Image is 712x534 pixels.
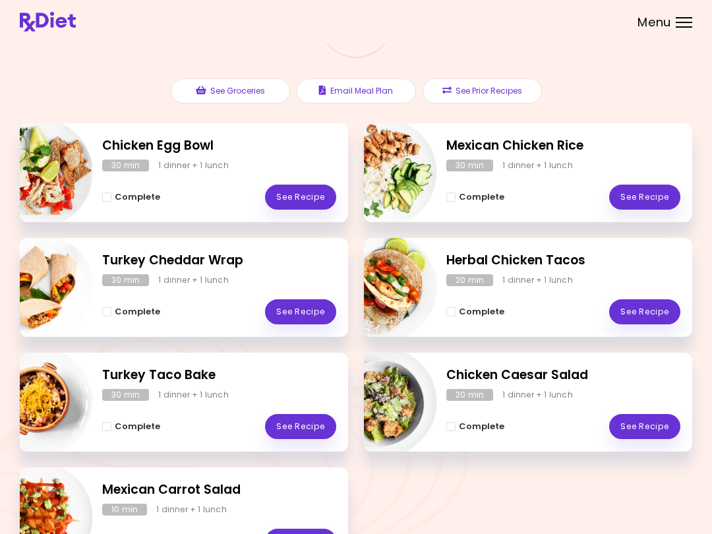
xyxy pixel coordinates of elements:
[102,366,336,385] h2: Turkey Taco Bake
[171,78,290,104] button: See Groceries
[115,307,160,317] span: Complete
[446,274,493,286] div: 20 min
[609,414,680,439] a: See Recipe - Chicken Caesar Salad
[609,185,680,210] a: See Recipe - Mexican Chicken Rice
[102,189,160,205] button: Complete - Chicken Egg Bowl
[638,16,671,28] span: Menu
[102,251,336,270] h2: Turkey Cheddar Wrap
[102,136,336,156] h2: Chicken Egg Bowl
[446,189,504,205] button: Complete - Mexican Chicken Rice
[265,414,336,439] a: See Recipe - Turkey Taco Bake
[102,160,149,171] div: 30 min
[102,274,149,286] div: 30 min
[102,481,336,500] h2: Mexican Carrot Salad
[115,192,160,202] span: Complete
[423,78,542,104] button: See Prior Recipes
[265,299,336,324] a: See Recipe - Turkey Cheddar Wrap
[297,78,416,104] button: Email Meal Plan
[446,160,493,171] div: 30 min
[102,419,160,434] button: Complete - Turkey Taco Bake
[459,421,504,432] span: Complete
[502,160,573,171] div: 1 dinner + 1 lunch
[502,389,573,401] div: 1 dinner + 1 lunch
[446,389,493,401] div: 20 min
[115,421,160,432] span: Complete
[328,118,437,227] img: Info - Mexican Chicken Rice
[446,251,680,270] h2: Herbal Chicken Tacos
[102,504,147,516] div: 10 min
[502,274,573,286] div: 1 dinner + 1 lunch
[156,504,227,516] div: 1 dinner + 1 lunch
[102,304,160,320] button: Complete - Turkey Cheddar Wrap
[459,307,504,317] span: Complete
[328,347,437,457] img: Info - Chicken Caesar Salad
[446,136,680,156] h2: Mexican Chicken Rice
[446,304,504,320] button: Complete - Herbal Chicken Tacos
[446,366,680,385] h2: Chicken Caesar Salad
[20,12,76,32] img: RxDiet
[446,419,504,434] button: Complete - Chicken Caesar Salad
[158,160,229,171] div: 1 dinner + 1 lunch
[102,389,149,401] div: 30 min
[158,274,229,286] div: 1 dinner + 1 lunch
[328,233,437,342] img: Info - Herbal Chicken Tacos
[459,192,504,202] span: Complete
[265,185,336,210] a: See Recipe - Chicken Egg Bowl
[158,389,229,401] div: 1 dinner + 1 lunch
[609,299,680,324] a: See Recipe - Herbal Chicken Tacos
